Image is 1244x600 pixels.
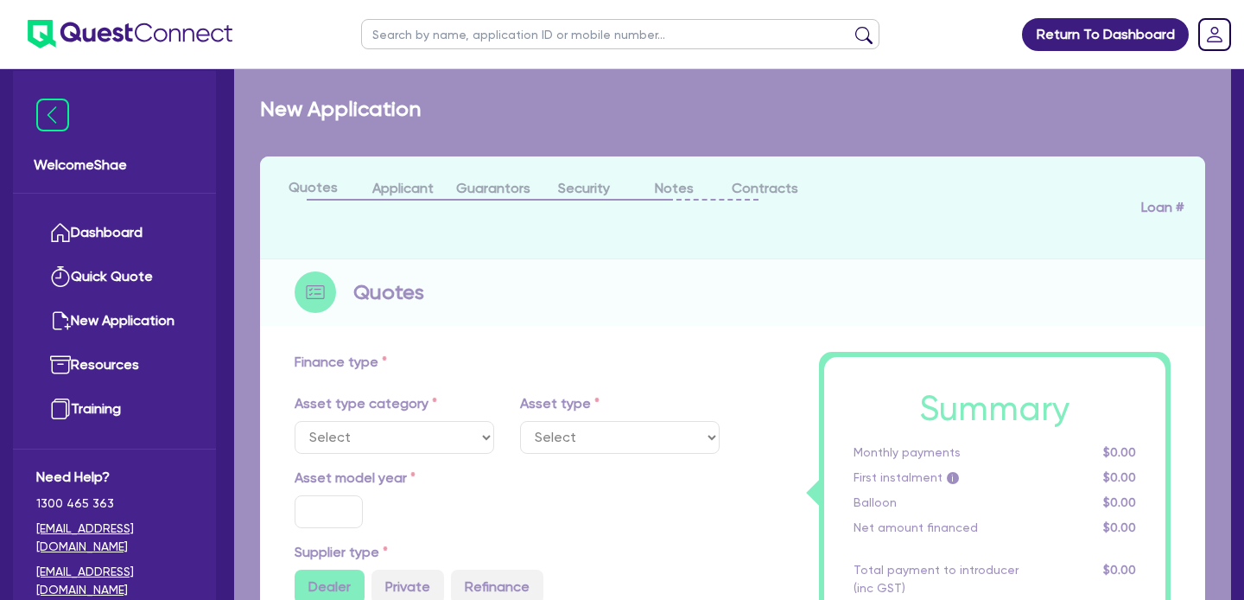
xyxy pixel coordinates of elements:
[1192,12,1237,57] a: Dropdown toggle
[36,495,193,513] span: 1300 465 363
[50,354,71,375] img: resources
[36,299,193,343] a: New Application
[50,310,71,331] img: new-application
[361,19,879,49] input: Search by name, application ID or mobile number...
[50,399,71,419] img: training
[36,387,193,431] a: Training
[36,255,193,299] a: Quick Quote
[36,343,193,387] a: Resources
[36,563,193,599] a: [EMAIL_ADDRESS][DOMAIN_NAME]
[1022,18,1189,51] a: Return To Dashboard
[36,520,193,556] a: [EMAIL_ADDRESS][DOMAIN_NAME]
[28,20,232,48] img: quest-connect-logo-blue
[36,99,69,131] img: icon-menu-close
[36,211,193,255] a: Dashboard
[36,467,193,488] span: Need Help?
[34,155,195,176] span: Welcome Shae
[50,266,71,287] img: quick-quote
